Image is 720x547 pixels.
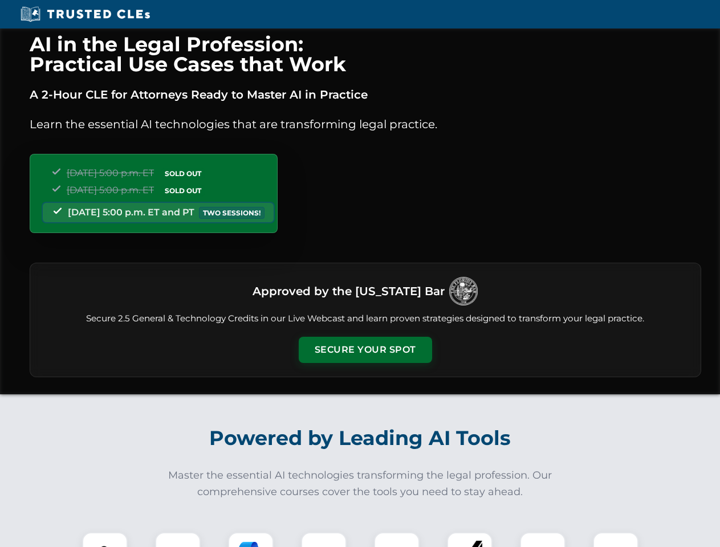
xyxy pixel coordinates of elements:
h1: AI in the Legal Profession: Practical Use Cases that Work [30,34,701,74]
img: Trusted CLEs [17,6,153,23]
span: [DATE] 5:00 p.m. ET [67,185,154,195]
img: Logo [449,277,478,305]
p: Learn the essential AI technologies that are transforming legal practice. [30,115,701,133]
span: [DATE] 5:00 p.m. ET [67,168,154,178]
h3: Approved by the [US_STATE] Bar [253,281,445,301]
button: Secure Your Spot [299,337,432,363]
span: SOLD OUT [161,185,205,197]
span: SOLD OUT [161,168,205,179]
p: A 2-Hour CLE for Attorneys Ready to Master AI in Practice [30,85,701,104]
p: Secure 2.5 General & Technology Credits in our Live Webcast and learn proven strategies designed ... [44,312,687,325]
h2: Powered by Leading AI Tools [44,418,676,458]
p: Master the essential AI technologies transforming the legal profession. Our comprehensive courses... [161,467,560,500]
